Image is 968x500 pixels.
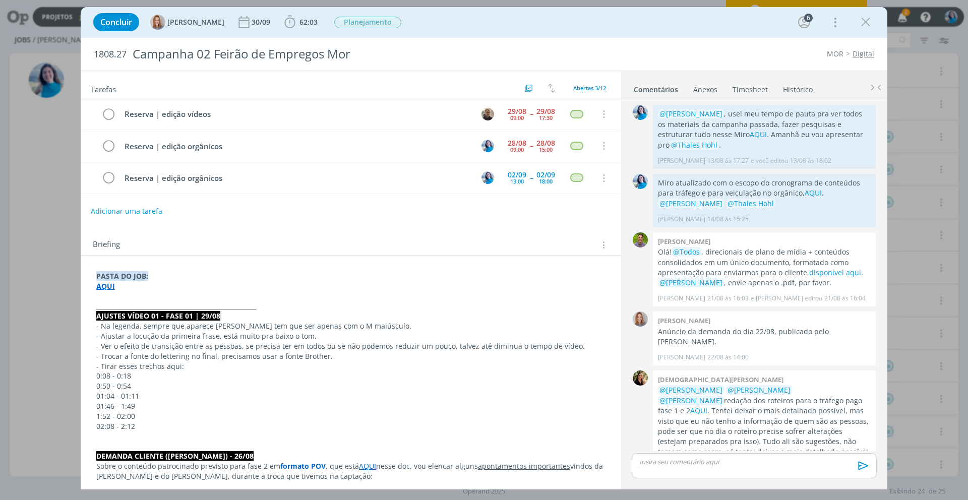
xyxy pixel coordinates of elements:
span: 1808.27 [94,49,127,60]
p: [PERSON_NAME] [658,353,705,362]
span: 21/08 às 16:04 [824,294,866,303]
strong: AJUSTES VÍDEO 01 - FASE 01 | 29/08 [96,311,220,321]
a: Digital [853,49,874,58]
u: apontamentos importantes [478,461,570,471]
img: E [481,140,494,152]
p: - Ajustar a locução da primeira frase, está muito pra baixo o tom. [96,331,606,341]
a: AQUI [96,281,115,291]
button: Planejamento [334,16,402,29]
div: 6 [804,14,813,22]
span: @[PERSON_NAME] [728,385,791,395]
img: E [481,171,494,184]
a: AQUI [359,461,376,471]
span: @Thales Hohl [671,140,717,150]
img: arrow-down-up.svg [548,84,555,93]
p: 0:50 - 0:54 [96,381,606,391]
button: Concluir [93,13,139,31]
p: 1:52 - 02:00 [96,411,606,421]
p: Miro atualizado com o escopo do cronograma de conteúdos para tráfego e para veiculação no orgânic... [658,178,871,199]
p: [PERSON_NAME] [658,156,705,165]
button: 6 [796,14,812,30]
div: Reserva | edição orgânicos [120,172,472,184]
div: 09:00 [510,147,524,152]
a: Timesheet [732,80,768,95]
p: [PERSON_NAME] [658,294,705,303]
img: R [481,108,494,120]
span: 14/08 às 15:25 [707,215,749,224]
span: Tarefas [91,82,116,94]
a: Comentários [633,80,679,95]
span: Planejamento [334,17,401,28]
div: 15:00 [539,147,553,152]
button: Adicionar uma tarefa [90,202,163,220]
button: R [480,106,495,121]
a: MOR [827,49,843,58]
button: E [480,138,495,153]
strong: DEMANDA CLIENTE ([PERSON_NAME]) - 26/08 [96,451,254,461]
span: 13/08 às 18:02 [790,156,831,165]
span: -- [530,174,533,181]
span: -- [530,142,533,149]
div: Reserva | edição vídeos [120,108,472,120]
p: , usei meu tempo de pauta pra ver todos os materiais da campanha passada, fazer pesquisas e estru... [658,109,871,150]
img: E [633,174,648,189]
a: AQUI [690,406,707,415]
span: e [PERSON_NAME] editou [751,294,822,303]
div: 02/09 [508,171,526,178]
a: Histórico [782,80,813,95]
div: 02/09 [536,171,555,178]
span: e você editou [751,156,788,165]
p: Sobre o conteúdo patrocinado previsto para fase 2 em , que está nesse doc, vou elencar alguns vin... [96,461,606,481]
p: 01:04 - 01:11 [96,391,606,401]
a: AQUI [750,130,767,139]
p: - Ver o efeito de transição entre as pessoas, se precisa ter em todos ou se não podemos reduzir u... [96,341,606,351]
a: disponível aqui. [809,268,863,277]
span: @[PERSON_NAME] [659,199,722,208]
span: @[PERSON_NAME] [659,278,722,287]
p: 02:08 - 2:12 [96,421,606,431]
span: @Thales Hohl [728,199,774,208]
span: [PERSON_NAME] [167,19,224,26]
span: 13/08 às 17:27 [707,156,749,165]
div: 18:00 [539,178,553,184]
img: A [633,311,648,327]
button: E [480,170,495,185]
div: Anexos [693,85,717,95]
div: 29/08 [508,108,526,115]
div: 30/09 [252,19,272,26]
strong: PASTA DO JOB: [96,271,148,281]
div: 28/08 [536,140,555,147]
span: @Todos [673,247,700,257]
div: 09:00 [510,115,524,120]
div: Reserva | edição orgânicos [120,140,472,153]
a: AQUI [805,188,822,198]
p: redação dos roteiros para o tráfego pago fase 1 e 2 . Tentei deixar o mais detalhado possível, ma... [658,385,871,478]
span: Briefing [93,238,120,252]
button: A[PERSON_NAME] [150,15,224,30]
img: C [633,370,648,386]
p: [PERSON_NAME] [658,215,705,224]
b: [PERSON_NAME] [658,316,710,325]
span: Concluir [100,18,132,26]
img: E [633,105,648,120]
p: - Trocar a fonte do lettering no final, precisamos usar a fonte Brother. [96,351,606,361]
span: 21/08 às 16:03 [707,294,749,303]
img: T [633,232,648,247]
p: 01:46 - 1:49 [96,401,606,411]
span: @[PERSON_NAME] [659,396,722,405]
strong: _____________________________________________________ [96,301,257,310]
b: [DEMOGRAPHIC_DATA][PERSON_NAME] [658,375,783,384]
p: Anúncio da demanda do dia 22/08, publicado pelo [PERSON_NAME]. [658,327,871,347]
span: -- [530,110,533,117]
img: A [150,15,165,30]
p: - Tirar esses trechos aqui: [96,361,606,371]
span: @[PERSON_NAME] [659,385,722,395]
div: 29/08 [536,108,555,115]
button: 62:03 [282,14,320,30]
b: [PERSON_NAME] [658,237,710,246]
div: 28/08 [508,140,526,147]
div: 17:30 [539,115,553,120]
span: @[PERSON_NAME] [659,109,722,118]
div: Campanha 02 Feirão de Empregos Mor [129,42,545,67]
